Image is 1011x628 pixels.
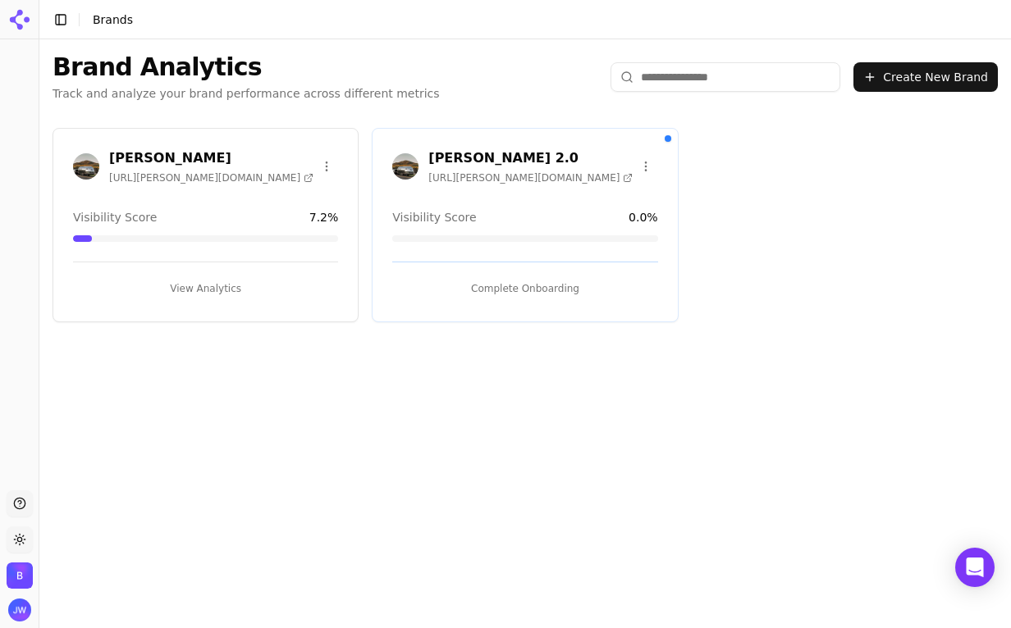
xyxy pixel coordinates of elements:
[109,148,313,168] h3: [PERSON_NAME]
[428,171,633,184] span: [URL][PERSON_NAME][DOMAIN_NAME]
[853,62,998,92] button: Create New Brand
[8,598,31,621] button: Open user button
[93,13,133,26] span: Brands
[955,548,995,587] div: Open Intercom Messenger
[7,562,33,589] button: Open organization switcher
[93,11,133,28] nav: breadcrumb
[109,171,313,184] span: [URL][PERSON_NAME][DOMAIN_NAME]
[73,275,338,302] button: View Analytics
[7,562,33,589] img: Bowlus
[73,209,157,225] span: Visibility Score
[73,153,99,180] img: Bowlus
[428,148,633,168] h3: [PERSON_NAME] 2.0
[392,153,419,180] img: Bowlus 2.0
[53,52,440,82] h1: Brand Analytics
[8,598,31,621] img: Jonathan Wahl
[309,209,339,225] span: 7.2 %
[392,275,657,302] button: Complete Onboarding
[53,85,440,102] p: Track and analyze your brand performance across different metrics
[629,209,658,225] span: 0.0 %
[392,209,476,225] span: Visibility Score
